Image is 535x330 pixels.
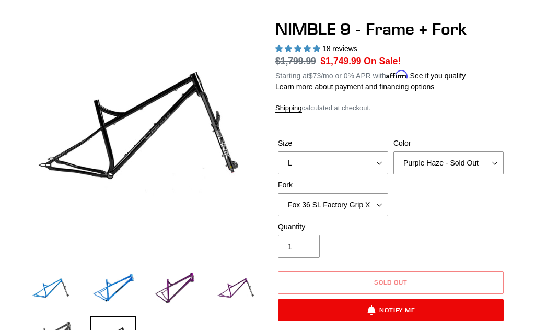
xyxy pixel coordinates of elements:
a: See if you qualify - Learn more about Affirm Financing (opens in modal) [410,72,466,80]
span: Affirm [386,70,408,79]
button: Notify Me [278,299,504,321]
s: $1,799.99 [275,56,316,66]
a: Learn more about payment and financing options [275,82,434,91]
label: Size [278,138,388,149]
img: Load image into Gallery viewer, NIMBLE 9 - Frame + Fork [90,267,136,313]
a: Shipping [275,104,302,113]
img: Load image into Gallery viewer, NIMBLE 9 - Frame + Fork [29,267,75,313]
span: On Sale! [364,54,401,68]
span: Sold out [374,278,408,286]
img: Load image into Gallery viewer, NIMBLE 9 - Frame + Fork [214,267,260,313]
span: $1,749.99 [321,56,362,66]
button: Sold out [278,271,504,294]
label: Fork [278,180,388,191]
h1: NIMBLE 9 - Frame + Fork [275,19,506,39]
span: $73 [309,72,321,80]
label: Color [393,138,504,149]
div: calculated at checkout. [275,103,506,113]
span: 4.89 stars [275,44,322,53]
label: Quantity [278,221,388,232]
p: Starting at /mo or 0% APR with . [275,68,466,81]
span: 18 reviews [322,44,357,53]
img: Load image into Gallery viewer, NIMBLE 9 - Frame + Fork [152,267,198,313]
